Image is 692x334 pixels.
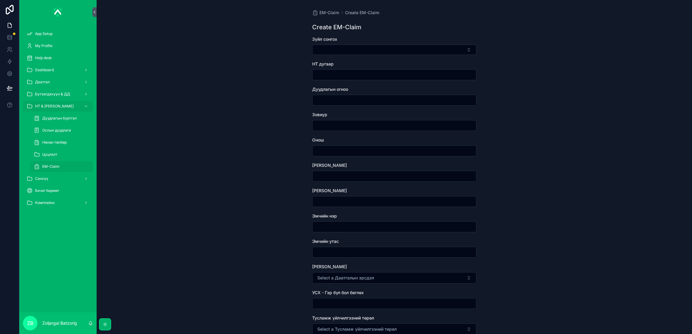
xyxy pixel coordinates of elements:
[23,77,93,87] a: Даатгал
[312,112,327,117] span: Зовиур
[312,163,347,168] span: [PERSON_NAME]
[35,31,53,36] span: App Setup
[42,116,77,121] span: Дуудлагын бүртгэл
[312,290,364,295] span: УСХ - Гэр бүл бол бөглөх
[23,89,93,100] a: Бүтээгдэхүүн & ДД
[42,320,77,326] p: Zoljargal Batzorig
[42,140,67,145] span: Нөхөн төлбөр
[312,264,347,269] span: [PERSON_NAME]
[312,87,348,92] span: Дуудлагын огноо
[35,56,52,60] span: Help desk
[312,272,476,284] button: Select Button
[23,28,93,39] a: App Setup
[35,200,55,205] span: Комплайнс
[35,92,70,97] span: Бүтээгдэхүүн & ДД
[23,173,93,184] a: Санхүү
[317,275,374,281] span: Select a Даатгалын эрсдэл
[35,43,53,48] span: My Profile
[312,23,361,31] h1: Create EM-Claim
[312,45,476,55] button: Select Button
[345,10,379,16] a: Create EM-Claim
[317,326,397,332] span: Select a Тусламж үйлчилгээний төрөл
[35,104,74,109] span: НТ & [PERSON_NAME]
[35,176,48,181] span: Санхүү
[312,239,339,244] span: Эмчийн утас
[312,188,347,193] span: [PERSON_NAME]
[312,137,324,142] span: Онош
[23,197,93,208] a: Комплайнс
[23,65,93,75] a: Dashboard
[319,10,339,16] span: EM-Claim
[23,185,93,196] a: Бичиг баримт
[312,213,337,218] span: Эмчийн нэр
[42,128,71,133] span: Ослын дуудлага
[54,7,62,17] img: App logo
[35,188,59,193] span: Бичиг баримт
[30,113,93,124] a: Дуудлагын бүртгэл
[312,37,337,42] span: Зүйл сонгох
[30,161,93,172] a: EM-Claim
[23,52,93,63] a: Help desk
[27,320,34,327] span: ZB
[35,68,54,72] span: Dashboard
[23,40,93,51] a: My Profile
[42,152,57,157] span: Цуцлалт
[312,315,374,320] span: Тусламж үйлчилгээний төрөл
[30,137,93,148] a: Нөхөн төлбөр
[23,101,93,112] a: НТ & [PERSON_NAME]
[30,149,93,160] a: Цуцлалт
[312,61,334,66] span: НТ дугаар
[30,125,93,136] a: Ослын дуудлага
[42,164,59,169] span: EM-Claim
[19,24,97,216] div: scrollable content
[312,10,339,16] a: EM-Claim
[35,80,50,84] span: Даатгал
